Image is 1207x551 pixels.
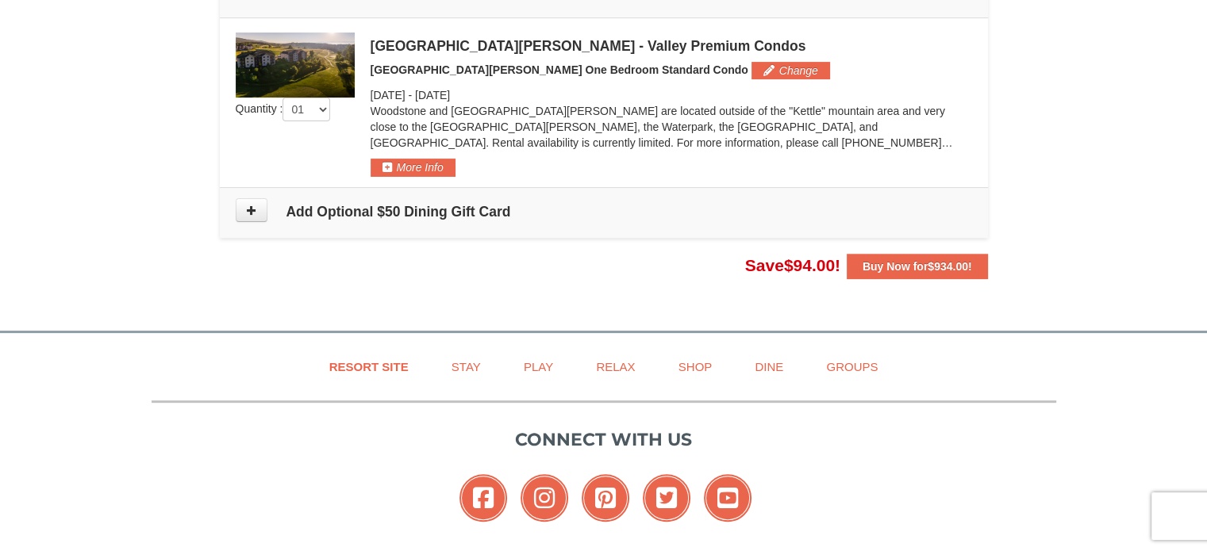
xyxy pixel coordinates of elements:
span: Save ! [745,256,840,274]
span: $94.00 [784,256,835,274]
a: Resort Site [309,349,429,385]
a: Dine [735,349,803,385]
p: Woodstone and [GEOGRAPHIC_DATA][PERSON_NAME] are located outside of the "Kettle" mountain area an... [371,103,972,151]
strong: Buy Now for ! [863,260,972,273]
a: Relax [576,349,655,385]
span: [DATE] [415,89,450,101]
p: Connect with us [152,427,1056,453]
a: Stay [432,349,501,385]
span: Quantity : [236,102,331,115]
span: $934.00 [928,260,968,273]
span: [GEOGRAPHIC_DATA][PERSON_NAME] One Bedroom Standard Condo [371,63,748,76]
h4: Add Optional $50 Dining Gift Card [236,204,972,220]
button: Buy Now for$934.00! [847,254,988,279]
a: Groups [806,349,898,385]
a: Shop [659,349,732,385]
a: Play [504,349,573,385]
img: 19219041-4-ec11c166.jpg [236,33,355,98]
span: [DATE] [371,89,406,101]
div: [GEOGRAPHIC_DATA][PERSON_NAME] - Valley Premium Condos [371,38,972,54]
span: - [408,89,412,101]
button: More Info [371,159,456,176]
button: Change [751,62,830,79]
